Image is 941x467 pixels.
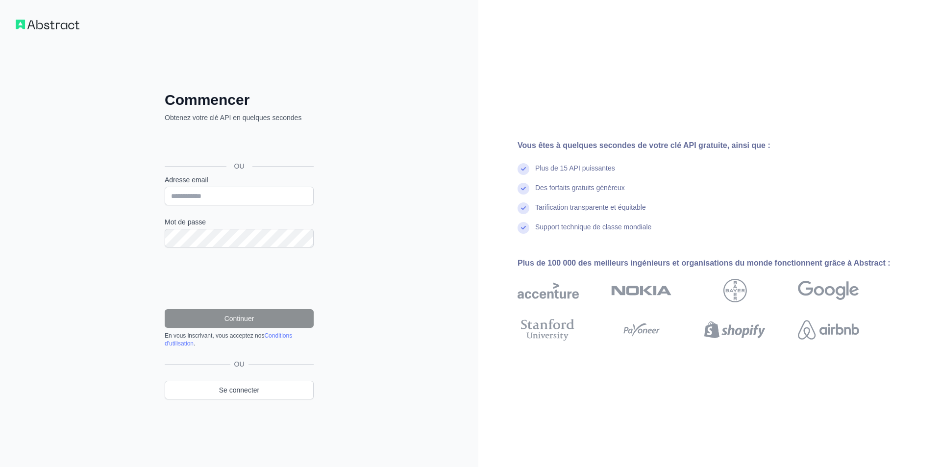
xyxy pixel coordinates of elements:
[518,222,529,234] img: coche
[518,183,529,195] img: coche
[165,332,264,339] font: En vous inscrivant, vous acceptez nos
[165,176,208,184] font: Adresse email
[798,279,859,302] img: Google
[165,259,314,297] iframe: reCAPTCHA
[165,381,314,399] a: Se connecter
[165,114,301,122] font: Obtenez votre clé API en quelques secondes
[234,162,245,170] font: OU
[535,184,625,192] font: Des forfaits gratuits généreux
[723,279,747,302] img: Bayer
[620,319,663,341] img: Payoneer
[165,309,314,328] button: Continuer
[165,92,249,108] font: Commencer
[611,279,672,302] img: Nokia
[798,319,859,341] img: Airbnb
[535,203,646,211] font: Tarification transparente et équitable
[535,223,651,231] font: Support technique de classe mondiale
[234,360,245,368] font: OU
[518,202,529,214] img: coche
[521,319,575,341] img: université de Stanford
[219,386,260,394] font: Se connecter
[518,279,579,302] img: accenture
[535,164,615,172] font: Plus de 15 API puissantes
[224,315,254,322] font: Continuer
[160,133,317,155] iframe: Bouton "Se connecter avec Google"
[165,218,206,226] font: Mot de passe
[16,20,79,29] img: Flux de travail
[518,141,770,149] font: Vous êtes à quelques secondes de votre clé API gratuite, ainsi que :
[518,163,529,175] img: coche
[704,319,766,341] img: Shopify
[518,259,891,267] font: Plus de 100 000 des meilleurs ingénieurs et organisations du monde fonctionnent grâce à Abstract :
[194,340,195,347] font: .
